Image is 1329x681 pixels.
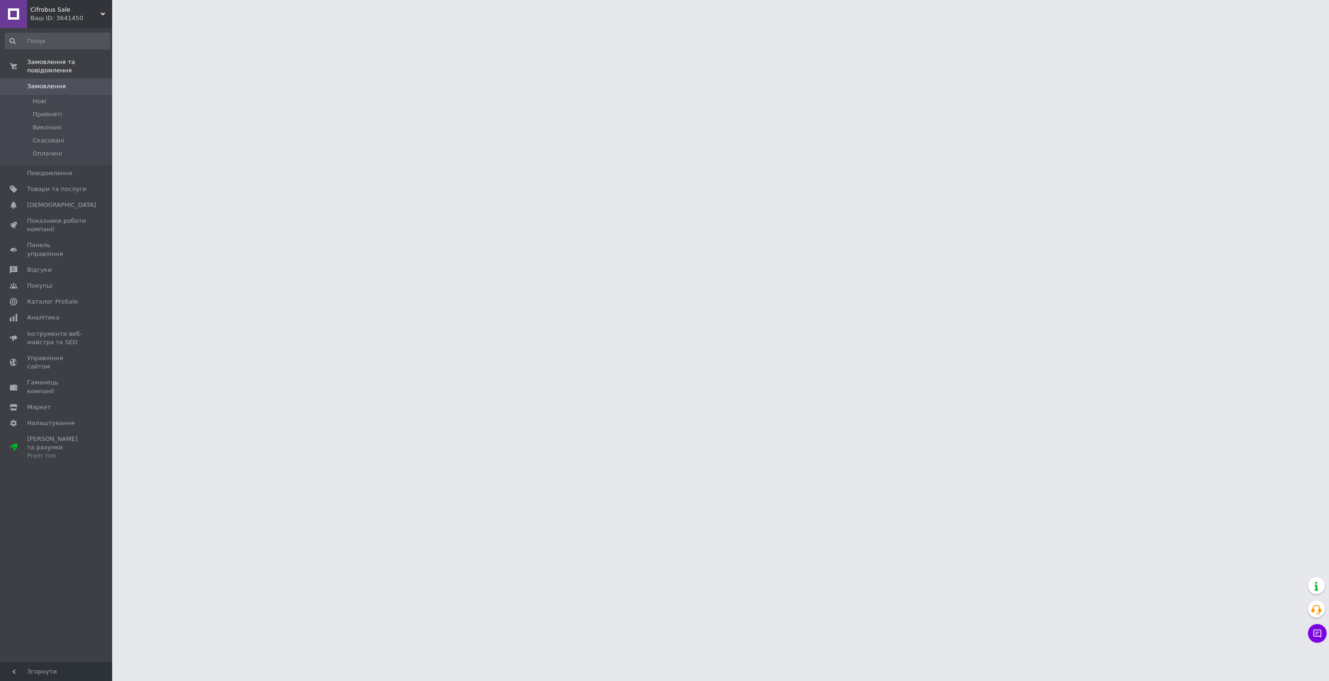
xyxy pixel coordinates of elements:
span: Виконані [33,123,62,132]
span: Налаштування [27,419,75,427]
span: Замовлення [27,82,66,91]
div: Prom топ [27,452,86,460]
span: Скасовані [33,136,64,145]
span: Прийняті [33,110,62,119]
span: Оплачені [33,149,62,158]
span: Повідомлення [27,169,72,177]
span: Панель управління [27,241,86,258]
div: Ваш ID: 3641450 [30,14,112,22]
span: Замовлення та повідомлення [27,58,112,75]
span: Маркет [27,403,51,411]
span: Інструменти веб-майстра та SEO [27,330,86,347]
span: Товари та послуги [27,185,86,193]
span: Показники роботи компанії [27,217,86,234]
span: Нові [33,97,46,106]
span: Покупці [27,282,52,290]
span: Гаманець компанії [27,378,86,395]
span: Управління сайтом [27,354,86,371]
span: Відгуки [27,266,51,274]
span: [PERSON_NAME] та рахунки [27,435,86,461]
span: Cifrobus Sale [30,6,100,14]
input: Пошук [5,33,110,50]
button: Чат з покупцем [1308,624,1327,643]
span: [DEMOGRAPHIC_DATA] [27,201,96,209]
span: Аналітика [27,313,59,322]
span: Каталог ProSale [27,298,78,306]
